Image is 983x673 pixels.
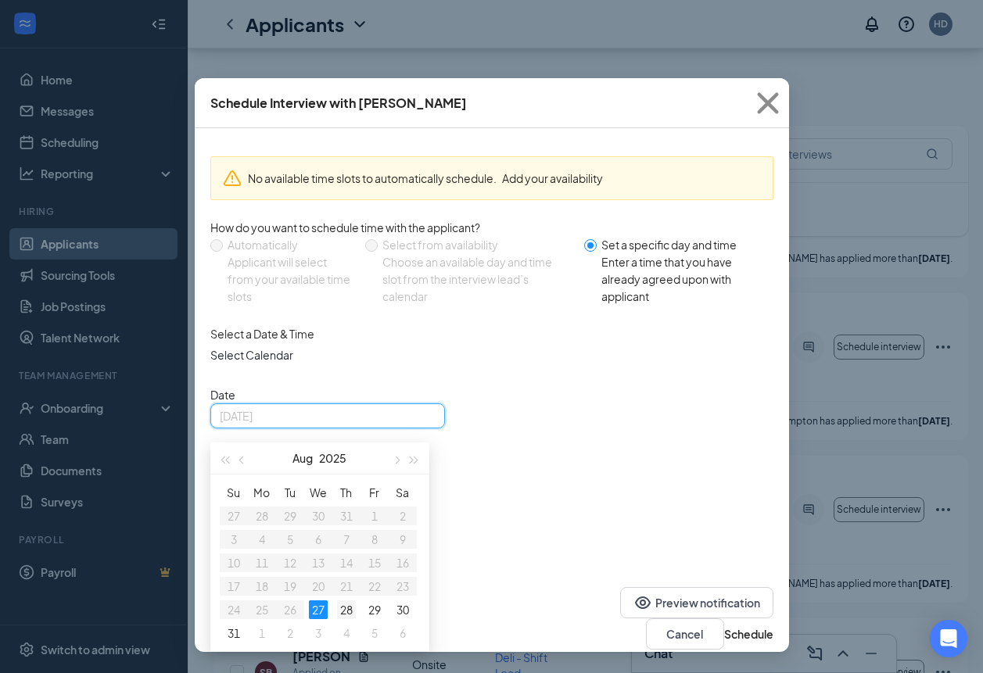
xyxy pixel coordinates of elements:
[646,618,724,650] button: Cancel
[332,481,361,504] th: Th
[210,95,467,112] div: Schedule Interview with [PERSON_NAME]
[365,600,384,619] div: 29
[389,621,417,645] td: 2025-09-06
[220,481,248,504] th: Su
[332,621,361,645] td: 2025-09-04
[248,170,761,187] div: No available time slots to automatically schedule.
[393,600,412,619] div: 30
[210,346,773,363] span: Select Calendar
[248,621,276,645] td: 2025-09-01
[382,236,571,253] div: Select from availability
[332,598,361,621] td: 2025-08-28
[319,442,346,474] button: 2025
[210,219,773,236] div: How do you want to schedule time with the applicant?
[276,481,304,504] th: Tu
[210,386,773,403] span: Date
[253,624,271,643] div: 1
[292,442,313,474] button: Aug
[304,621,332,645] td: 2025-09-03
[365,624,384,643] div: 5
[223,169,242,188] svg: Warning
[389,481,417,504] th: Sa
[304,481,332,504] th: We
[248,481,276,504] th: Mo
[382,253,571,305] div: Choose an available day and time slot from the interview lead’s calendar
[747,82,789,124] svg: Cross
[361,598,389,621] td: 2025-08-29
[389,598,417,621] td: 2025-08-30
[224,624,243,643] div: 31
[228,236,353,253] div: Automatically
[304,598,332,621] td: 2025-08-27
[276,621,304,645] td: 2025-09-02
[281,624,300,643] div: 2
[309,624,328,643] div: 3
[930,620,967,657] div: Open Intercom Messenger
[633,593,652,612] svg: Eye
[502,170,603,187] button: Add your availability
[228,253,353,305] div: Applicant will select from your available time slots
[337,600,356,619] div: 28
[361,481,389,504] th: Fr
[747,78,789,128] button: Close
[309,600,328,619] div: 27
[724,625,773,643] button: Schedule
[210,325,773,342] div: Select a Date & Time
[601,236,761,253] div: Set a specific day and time
[620,587,773,618] button: EyePreview notification
[220,621,248,645] td: 2025-08-31
[361,621,389,645] td: 2025-09-05
[393,624,412,643] div: 6
[220,407,432,424] input: Aug 27, 2025
[601,253,761,305] div: Enter a time that you have already agreed upon with applicant
[337,624,356,643] div: 4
